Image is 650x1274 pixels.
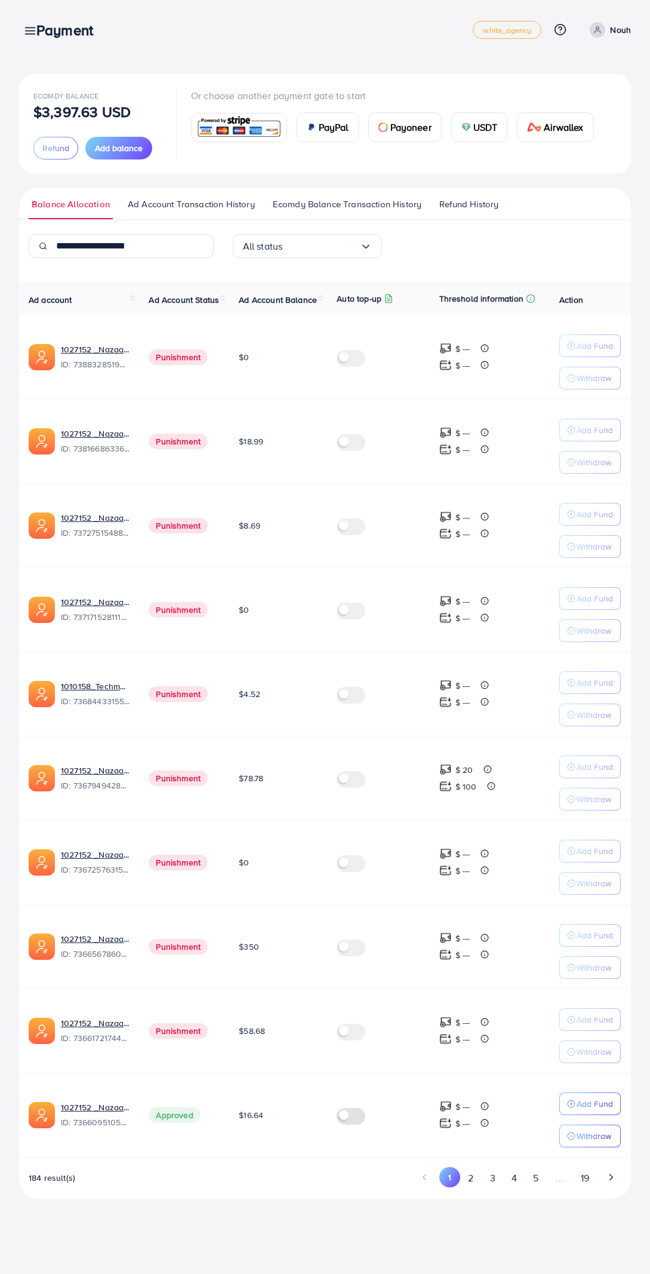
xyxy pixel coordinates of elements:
p: Withdraw [577,455,611,469]
span: ID: 7381668633665093648 [61,443,130,455]
button: Add Fund [559,671,621,694]
img: card [195,115,283,140]
button: Add Fund [559,924,621,947]
img: top-up amount [439,848,452,860]
span: Payoneer [390,120,432,134]
div: <span class='underline'>1027152 _Nazaagency_003</span></br>7367949428067450896 [61,765,130,792]
p: Add Fund [577,507,613,521]
span: Airwallex [544,120,583,134]
div: <span class='underline'>1027152 _Nazaagency_016</span></br>7367257631523782657 [61,849,130,876]
a: cardUSDT [451,112,508,142]
div: <span class='underline'>1027152 _Nazaagency_0051</span></br>7366567860828749825 [61,933,130,960]
button: Refund [33,137,78,159]
span: Action [559,294,583,306]
p: Or choose another payment gate to start [191,88,603,103]
ul: Pagination [415,1167,621,1189]
p: $ --- [455,679,470,693]
img: top-up amount [439,696,452,708]
button: Add Fund [559,587,621,610]
span: ID: 7366095105679261697 [61,1116,130,1128]
div: <span class='underline'>1027152 _Nazaagency_04</span></br>7371715281112170513 [61,596,130,624]
a: 1027152 _Nazaagency_003 [61,765,130,776]
button: Go to page 5 [525,1167,546,1189]
a: 1027152 _Nazaagency_006 [61,1101,130,1113]
p: Withdraw [577,1129,611,1143]
p: $ 20 [455,763,473,777]
button: Withdraw [559,535,621,558]
img: ic-ads-acc.e4c84228.svg [29,934,55,960]
img: ic-ads-acc.e4c84228.svg [29,428,55,455]
span: PayPal [319,120,349,134]
span: $350 [239,941,259,953]
a: 1027152 _Nazaagency_0051 [61,933,130,945]
p: Withdraw [577,371,611,385]
img: card [307,122,316,132]
button: Withdraw [559,619,621,642]
img: ic-ads-acc.e4c84228.svg [29,765,55,791]
p: $ --- [455,510,470,524]
button: Withdraw [559,1125,621,1147]
button: Add Fund [559,756,621,778]
span: ID: 7388328519014645761 [61,358,130,370]
span: Approved [149,1107,200,1123]
span: Ad Account Status [149,294,219,306]
button: Go to next page [600,1167,621,1187]
p: Add Fund [577,339,613,353]
img: ic-ads-acc.e4c84228.svg [29,597,55,623]
p: Nouh [610,23,631,37]
span: ID: 7368443315504726017 [61,695,130,707]
img: ic-ads-acc.e4c84228.svg [29,849,55,876]
span: ID: 7366172174454882305 [61,1032,130,1044]
p: $ --- [455,1015,470,1030]
span: Punishment [149,855,208,870]
img: top-up amount [439,864,452,877]
span: $0 [239,351,249,363]
span: Punishment [149,434,208,449]
a: card [191,113,287,142]
p: $ --- [455,948,470,962]
button: Add Fund [559,1008,621,1031]
p: Auto top-up [337,291,381,306]
img: ic-ads-acc.e4c84228.svg [29,681,55,707]
img: top-up amount [439,780,452,793]
p: $ --- [455,864,470,878]
p: Add Fund [577,928,613,943]
a: Nouh [585,22,631,38]
span: $18.99 [239,435,263,447]
img: ic-ads-acc.e4c84228.svg [29,1018,55,1044]
button: Go to page 2 [460,1167,482,1189]
span: Balance Allocation [32,198,110,211]
button: Go to page 4 [503,1167,525,1189]
span: Refund [42,142,69,154]
button: Withdraw [559,1040,621,1063]
img: top-up amount [439,342,452,355]
button: Withdraw [559,956,621,979]
button: Withdraw [559,872,621,895]
span: ID: 7367949428067450896 [61,779,130,791]
p: $ --- [455,847,470,861]
span: $0 [239,604,249,616]
img: top-up amount [439,527,452,540]
span: Ad Account Balance [239,294,317,306]
p: $ --- [455,594,470,609]
button: Add Fund [559,1092,621,1115]
div: <span class='underline'>1027152 _Nazaagency_019</span></br>7388328519014645761 [61,343,130,371]
a: 1027152 _Nazaagency_018 [61,1017,130,1029]
span: $4.52 [239,688,260,700]
p: Withdraw [577,539,611,554]
span: white_agency [483,26,531,34]
span: Ecomdy Balance Transaction History [273,198,421,211]
button: Add Fund [559,840,621,862]
button: Add Fund [559,419,621,441]
p: $ --- [455,695,470,710]
span: Punishment [149,349,208,365]
p: Add Fund [577,676,613,690]
div: <span class='underline'>1027152 _Nazaagency_023</span></br>7381668633665093648 [61,428,130,455]
img: top-up amount [439,763,452,776]
p: Withdraw [577,960,611,975]
img: top-up amount [439,1033,452,1045]
a: 1027152 _Nazaagency_007 [61,512,130,524]
input: Search for option [282,237,359,256]
span: Refund History [439,198,498,211]
a: cardPayPal [297,112,359,142]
